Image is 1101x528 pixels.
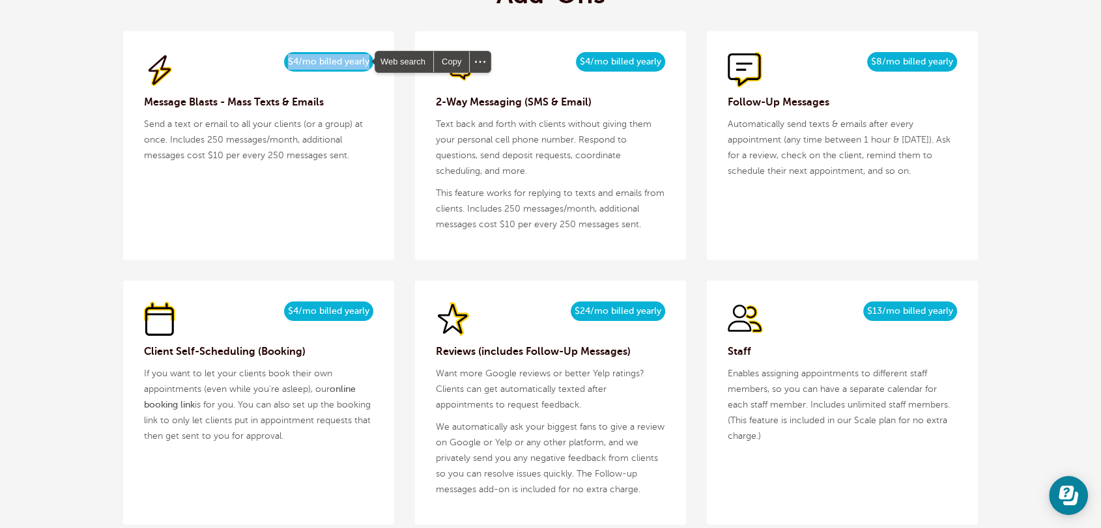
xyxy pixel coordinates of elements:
[144,117,373,163] p: Send a text or email to all your clients (or a group) at once. Includes 250 messages/month, addit...
[867,52,957,72] span: $8/mo billed yearly
[375,51,433,72] span: Web search
[728,117,957,179] p: Automatically send texts & emails after every appointment (any time between 1 hour & [DATE]). Ask...
[284,52,373,72] span: $4/mo billed yearly
[863,301,957,321] span: $13/mo billed yearly
[144,366,373,444] p: If you want to let your clients book their own appointments (even while you're asleep), our is fo...
[434,51,469,72] div: Copy
[576,52,665,72] span: $4/mo billed yearly
[728,366,957,444] p: Enables assigning appointments to different staff members, so you can have a separate calendar fo...
[571,301,665,321] span: $24/mo billed yearly
[728,94,957,110] h3: Follow-Up Messages
[436,94,665,110] h3: 2-Way Messaging (SMS & Email)
[436,186,665,232] p: This feature works for replying to texts and emails from clients. Includes 250 messages/month, ad...
[144,344,373,359] h3: Client Self-Scheduling (Booking)
[436,344,665,359] h3: Reviews (includes Follow-Up Messages)
[284,301,373,321] span: $4/mo billed yearly
[436,366,665,413] p: Want more Google reviews or better Yelp ratings? Clients can get automatically texted after appoi...
[144,94,373,110] h3: Message Blasts - Mass Texts & Emails
[436,117,665,179] p: Text back and forth with clients without giving them your personal cell phone number. Respond to ...
[436,419,665,497] p: We automatically ask your biggest fans to give a review on Google or Yelp or any other platform, ...
[728,344,957,359] h3: Staff
[1049,476,1088,515] iframe: Resource center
